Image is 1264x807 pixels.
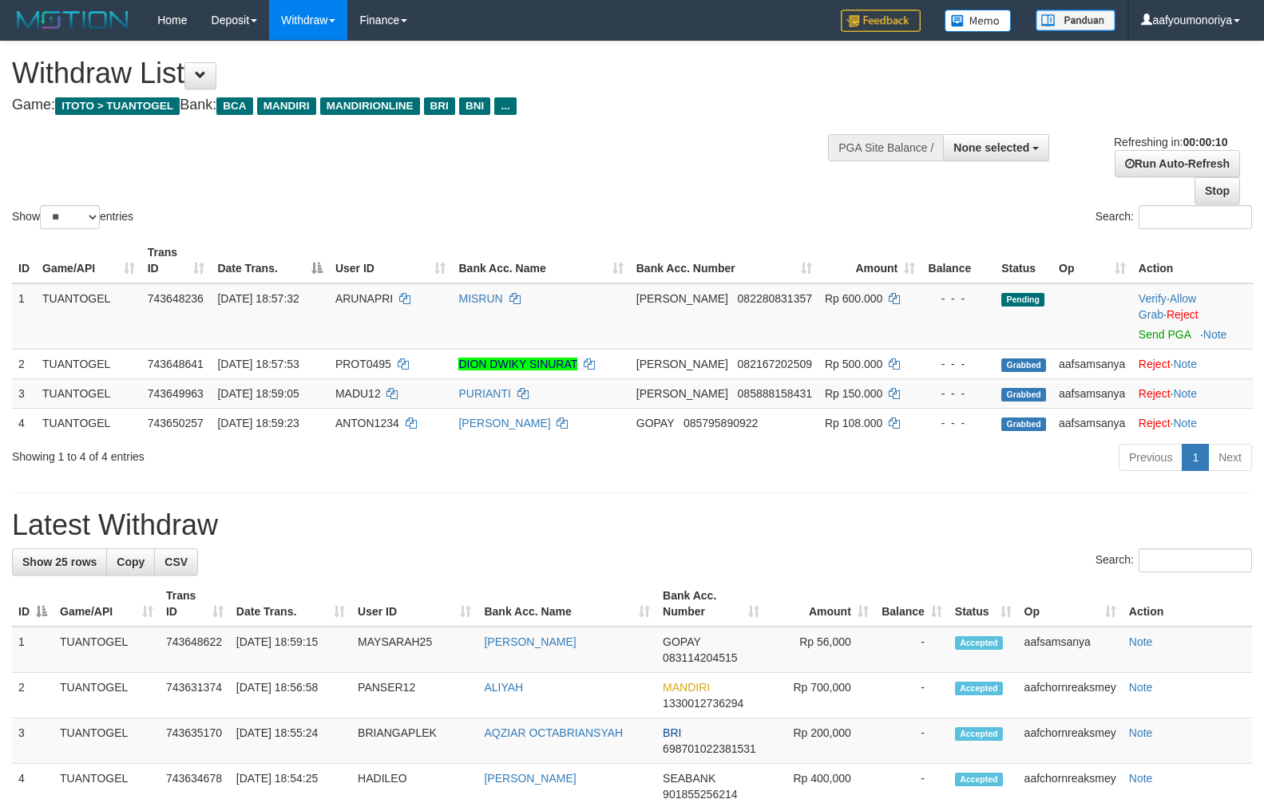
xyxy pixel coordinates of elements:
label: Search: [1096,205,1252,229]
h4: Game: Bank: [12,97,826,113]
span: Accepted [955,636,1003,650]
th: Amount: activate to sort column ascending [766,581,875,627]
span: [DATE] 18:59:23 [217,417,299,429]
span: Rp 600.000 [825,292,882,305]
a: Note [1129,681,1153,694]
th: Trans ID: activate to sort column ascending [141,238,212,283]
span: Rp 500.000 [825,358,882,370]
th: Amount: activate to sort column ascending [818,238,921,283]
td: TUANTOGEL [36,378,141,408]
th: Game/API: activate to sort column ascending [36,238,141,283]
td: 1 [12,283,36,350]
a: CSV [154,548,198,576]
a: MISRUN [458,292,502,305]
span: BRI [424,97,455,115]
a: Note [1173,358,1197,370]
td: Rp 56,000 [766,627,875,673]
th: Op: activate to sort column ascending [1052,238,1132,283]
span: Rp 108.000 [825,417,882,429]
td: aafsamsanya [1052,408,1132,437]
span: [DATE] 18:57:32 [217,292,299,305]
span: Accepted [955,682,1003,695]
td: Rp 700,000 [766,673,875,718]
a: DION DWIKY SINURAT [458,358,577,370]
td: 743631374 [160,673,230,718]
td: - [875,673,949,718]
span: GOPAY [663,635,700,648]
span: Grabbed [1001,358,1046,372]
a: [PERSON_NAME] [458,417,550,429]
a: Note [1173,417,1197,429]
th: Bank Acc. Number: activate to sort column ascending [630,238,818,283]
a: Send PGA [1139,328,1191,341]
th: Status: activate to sort column ascending [949,581,1018,627]
img: MOTION_logo.png [12,8,133,32]
div: PGA Site Balance / [828,134,943,161]
td: · [1132,349,1254,378]
img: panduan.png [1036,10,1115,31]
button: None selected [943,134,1049,161]
span: BCA [216,97,252,115]
a: Note [1173,387,1197,400]
td: BRIANGAPLEK [351,718,477,764]
span: Rp 150.000 [825,387,882,400]
span: Grabbed [1001,388,1046,402]
span: Pending [1001,293,1044,307]
td: TUANTOGEL [53,718,160,764]
a: Previous [1119,444,1183,471]
a: [PERSON_NAME] [484,635,576,648]
td: aafsamsanya [1052,378,1132,408]
td: aafchornreaksmey [1018,673,1123,718]
span: [DATE] 18:57:53 [217,358,299,370]
td: 3 [12,378,36,408]
span: PROT0495 [335,358,391,370]
td: 3 [12,718,53,764]
span: [PERSON_NAME] [636,292,728,305]
td: [DATE] 18:59:15 [230,627,351,673]
span: Copy 082167202509 to clipboard [738,358,812,370]
td: aafsamsanya [1052,349,1132,378]
th: Action [1123,581,1252,627]
span: None selected [953,141,1029,154]
td: · [1132,408,1254,437]
input: Search: [1139,548,1252,572]
td: [DATE] 18:56:58 [230,673,351,718]
a: Copy [106,548,155,576]
td: aafsamsanya [1018,627,1123,673]
td: 4 [12,408,36,437]
img: Feedback.jpg [841,10,921,32]
span: MANDIRI [663,681,710,694]
span: Copy 698701022381531 to clipboard [663,742,756,755]
td: TUANTOGEL [36,349,141,378]
th: Bank Acc. Name: activate to sort column ascending [452,238,629,283]
td: 743648622 [160,627,230,673]
td: 1 [12,627,53,673]
span: SEABANK [663,772,715,785]
span: BRI [663,726,681,739]
a: Reject [1139,417,1171,429]
span: Copy 901855256214 to clipboard [663,788,737,801]
span: MANDIRIONLINE [320,97,420,115]
span: CSV [164,556,188,568]
strong: 00:00:10 [1183,136,1227,148]
th: ID [12,238,36,283]
span: Copy 082280831357 to clipboard [738,292,812,305]
td: · · [1132,283,1254,350]
th: Action [1132,238,1254,283]
th: Bank Acc. Number: activate to sort column ascending [656,581,766,627]
span: Accepted [955,727,1003,741]
th: Op: activate to sort column ascending [1018,581,1123,627]
a: ALIYAH [484,681,523,694]
span: Show 25 rows [22,556,97,568]
td: TUANTOGEL [36,283,141,350]
div: Showing 1 to 4 of 4 entries [12,442,515,465]
span: ARUNAPRI [335,292,393,305]
div: - - - [928,415,989,431]
a: Stop [1195,177,1240,204]
a: [PERSON_NAME] [484,772,576,785]
span: Copy [117,556,145,568]
span: · [1139,292,1196,321]
img: Button%20Memo.svg [945,10,1012,32]
a: AQZIAR OCTABRIANSYAH [484,726,623,739]
a: Reject [1139,358,1171,370]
